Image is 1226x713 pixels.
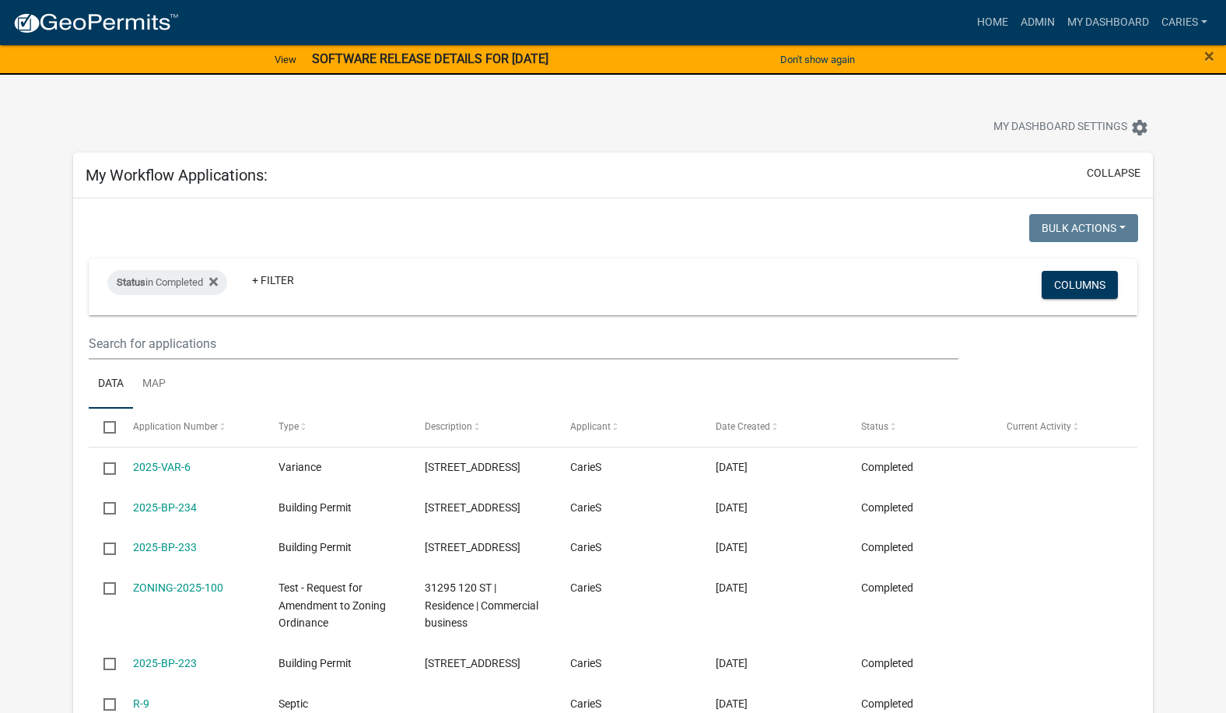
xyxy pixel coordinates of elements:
[716,421,770,432] span: Date Created
[89,328,959,360] input: Search for applications
[133,581,223,594] a: ZONING-2025-100
[1087,165,1140,181] button: collapse
[570,697,601,710] span: CarieS
[846,409,992,446] datatable-header-cell: Status
[425,501,520,514] span: 26951 215TH ST
[86,166,268,184] h5: My Workflow Applications:
[1014,8,1061,37] a: Admin
[278,501,352,514] span: Building Permit
[425,657,520,669] span: 24695 120TH ST
[774,47,861,72] button: Don't show again
[861,501,913,514] span: Completed
[425,581,538,630] span: 31295 120 ST | Residence | Commercial business
[993,118,1127,137] span: My Dashboard Settings
[409,409,555,446] datatable-header-cell: Description
[716,541,748,553] span: 04/15/2025
[555,409,700,446] datatable-header-cell: Applicant
[278,461,321,473] span: Variance
[570,421,611,432] span: Applicant
[89,360,133,409] a: Data
[992,409,1137,446] datatable-header-cell: Current Activity
[1204,47,1214,65] button: Close
[1204,45,1214,67] span: ×
[278,541,352,553] span: Building Permit
[716,501,748,514] span: 04/16/2025
[240,266,306,294] a: + Filter
[425,461,520,473] span: 15086 205TH ST
[861,657,913,669] span: Completed
[133,461,191,473] a: 2025-VAR-6
[133,360,175,409] a: Map
[861,421,888,432] span: Status
[1029,214,1138,242] button: Bulk Actions
[133,657,197,669] a: 2025-BP-223
[89,409,118,446] datatable-header-cell: Select
[278,657,352,669] span: Building Permit
[133,697,149,710] a: R-9
[1042,271,1118,299] button: Columns
[1130,118,1149,137] i: settings
[570,461,601,473] span: CarieS
[716,697,748,710] span: 08/09/2024
[264,409,409,446] datatable-header-cell: Type
[133,501,197,514] a: 2025-BP-234
[278,581,386,630] span: Test - Request for Amendment to Zoning Ordinance
[1061,8,1155,37] a: My Dashboard
[981,112,1161,142] button: My Dashboard Settingssettings
[861,461,913,473] span: Completed
[118,409,264,446] datatable-header-cell: Application Number
[701,409,846,446] datatable-header-cell: Date Created
[312,51,548,66] strong: SOFTWARE RELEASE DETAILS FOR [DATE]
[861,541,913,553] span: Completed
[716,461,748,473] span: 06/20/2025
[570,541,601,553] span: CarieS
[1155,8,1214,37] a: CarieS
[278,697,308,710] span: Septic
[861,581,913,594] span: Completed
[1007,421,1071,432] span: Current Activity
[570,581,601,594] span: CarieS
[425,421,472,432] span: Description
[133,541,197,553] a: 2025-BP-233
[278,421,299,432] span: Type
[268,47,303,72] a: View
[133,421,218,432] span: Application Number
[971,8,1014,37] a: Home
[570,657,601,669] span: CarieS
[716,581,748,594] span: 02/04/2025
[425,541,520,553] span: 13811 330TH ST
[861,697,913,710] span: Completed
[117,276,145,288] span: Status
[570,501,601,514] span: CarieS
[716,657,748,669] span: 01/28/2025
[107,270,227,295] div: in Completed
